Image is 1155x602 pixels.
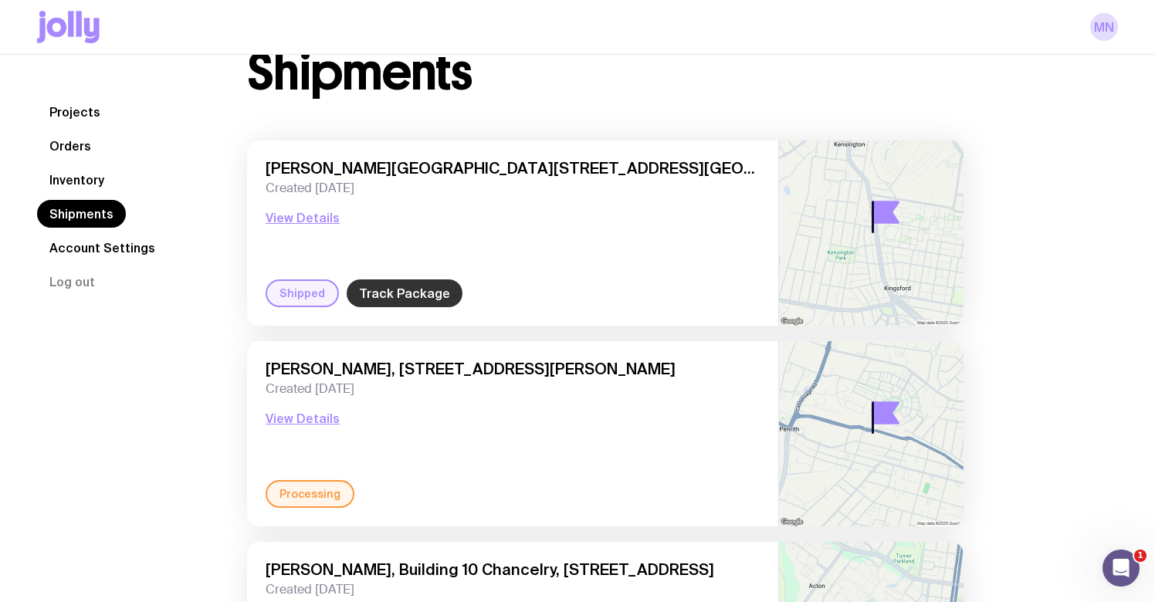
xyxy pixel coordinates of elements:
span: [PERSON_NAME], Building 10 Chancelry, [STREET_ADDRESS] [266,560,760,579]
div: Shipped [266,279,339,307]
span: [PERSON_NAME][GEOGRAPHIC_DATA][STREET_ADDRESS][GEOGRAPHIC_DATA] [266,159,760,178]
span: 1 [1134,550,1147,562]
a: Account Settings [37,234,168,262]
button: Log out [37,268,107,296]
a: Projects [37,98,113,126]
span: [PERSON_NAME], [STREET_ADDRESS][PERSON_NAME] [266,360,760,378]
button: View Details [266,208,340,227]
span: Created [DATE] [266,381,760,397]
a: Orders [37,132,103,160]
button: View Details [266,409,340,428]
a: Track Package [347,279,462,307]
span: Created [DATE] [266,582,760,597]
h1: Shipments [247,48,472,97]
div: Processing [266,480,354,508]
a: MN [1090,13,1118,41]
iframe: Intercom live chat [1102,550,1140,587]
a: Inventory [37,166,117,194]
img: staticmap [779,140,964,326]
a: Shipments [37,200,126,228]
span: Created [DATE] [266,181,760,196]
img: staticmap [779,341,964,526]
